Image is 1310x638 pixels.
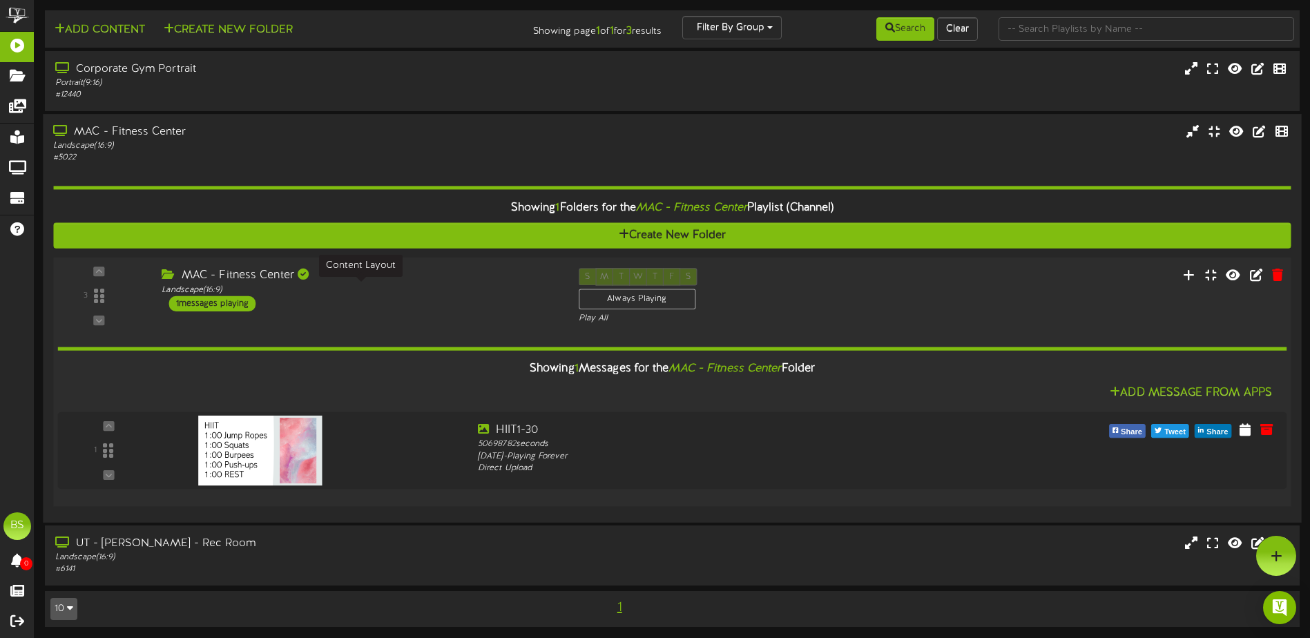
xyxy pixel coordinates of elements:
[50,598,77,620] button: 10
[461,16,672,39] div: Showing page of for results
[610,25,614,37] strong: 1
[53,223,1291,249] button: Create New Folder
[1162,425,1188,440] span: Tweet
[1263,591,1296,624] div: Open Intercom Messenger
[937,17,978,41] button: Clear
[55,563,557,575] div: # 6141
[626,25,632,37] strong: 3
[162,284,557,296] div: Landscape ( 16:9 )
[53,124,557,140] div: MAC - Fitness Center
[53,152,557,164] div: # 5022
[169,296,256,311] div: 1 messages playing
[668,362,781,375] i: MAC - Fitness Center
[579,313,870,325] div: Play All
[579,289,695,309] div: Always Playing
[3,512,31,540] div: BS
[1106,384,1276,401] button: Add Message From Apps
[575,362,579,375] span: 1
[478,450,969,462] div: [DATE] - Playing Forever
[1204,425,1231,440] span: Share
[1118,425,1145,440] span: Share
[50,21,149,39] button: Add Content
[55,61,557,77] div: Corporate Gym Portrait
[198,416,322,485] img: 89f1af56-fbf2-40b5-9df4-ae7766f874d3.jpg
[555,202,559,214] span: 1
[55,536,557,552] div: UT - [PERSON_NAME] - Rec Room
[478,423,969,438] div: HIIT1-30
[20,557,32,570] span: 0
[478,438,969,450] div: 50698782 seconds
[1151,424,1189,438] button: Tweet
[55,552,557,563] div: Landscape ( 16:9 )
[47,354,1297,384] div: Showing Messages for the Folder
[999,17,1294,41] input: -- Search Playlists by Name --
[1195,424,1231,438] button: Share
[160,21,297,39] button: Create New Folder
[682,16,782,39] button: Filter By Group
[1109,424,1146,438] button: Share
[55,77,557,89] div: Portrait ( 9:16 )
[596,25,600,37] strong: 1
[53,140,557,152] div: Landscape ( 16:9 )
[614,600,626,615] span: 1
[55,89,557,101] div: # 12440
[478,463,969,474] div: Direct Upload
[636,202,747,214] i: MAC - Fitness Center
[43,193,1301,223] div: Showing Folders for the Playlist (Channel)
[162,268,557,284] div: MAC - Fitness Center
[876,17,934,41] button: Search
